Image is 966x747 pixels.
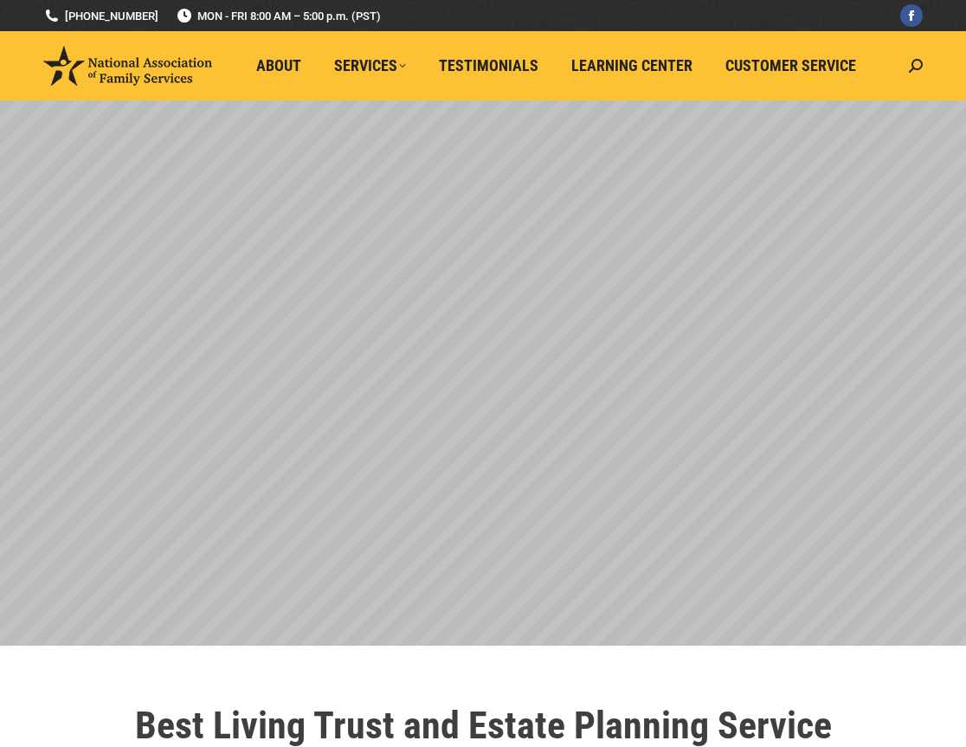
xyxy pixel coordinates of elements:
img: National Association of Family Services [43,46,212,86]
h1: Best Living Trust and Estate Planning Service [52,706,914,744]
span: Learning Center [571,56,692,75]
span: Customer Service [725,56,856,75]
a: Learning Center [559,49,705,82]
span: MON - FRI 8:00 AM – 5:00 p.m. (PST) [176,8,381,24]
a: [PHONE_NUMBER] [43,8,158,24]
a: Testimonials [427,49,551,82]
a: Customer Service [713,49,868,82]
span: Services [334,56,406,75]
span: Testimonials [439,56,538,75]
span: About [256,56,301,75]
a: About [244,49,313,82]
a: Facebook page opens in new window [900,4,923,27]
